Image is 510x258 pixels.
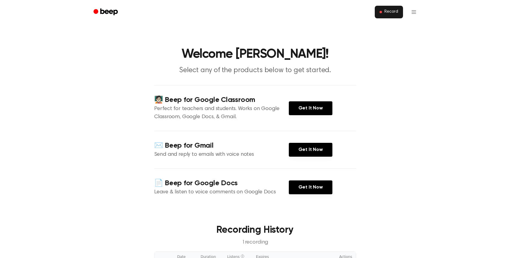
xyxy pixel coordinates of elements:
p: Select any of the products below to get started. [140,66,371,75]
a: Beep [89,6,123,18]
h4: 📄 Beep for Google Docs [154,178,289,188]
p: Send and reply to emails with voice notes [154,151,289,159]
h3: Recording History [164,223,347,237]
a: Get It Now [289,180,332,194]
button: Open menu [407,5,421,19]
p: Perfect for teachers and students. Works on Google Classroom, Google Docs, & Gmail. [154,105,289,121]
span: Record [384,9,398,15]
span: Listen count reflects other listeners and records at most one play per listener per hour. It excl... [241,254,244,258]
a: Get It Now [289,143,332,157]
a: Get It Now [289,101,332,115]
button: Record [375,6,403,18]
h1: Welcome [PERSON_NAME]! [101,48,409,61]
h4: 🧑🏻‍🏫 Beep for Google Classroom [154,95,289,105]
h4: ✉️ Beep for Gmail [154,141,289,151]
p: 1 recording [164,238,347,247]
p: Leave & listen to voice comments on Google Docs [154,188,289,196]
